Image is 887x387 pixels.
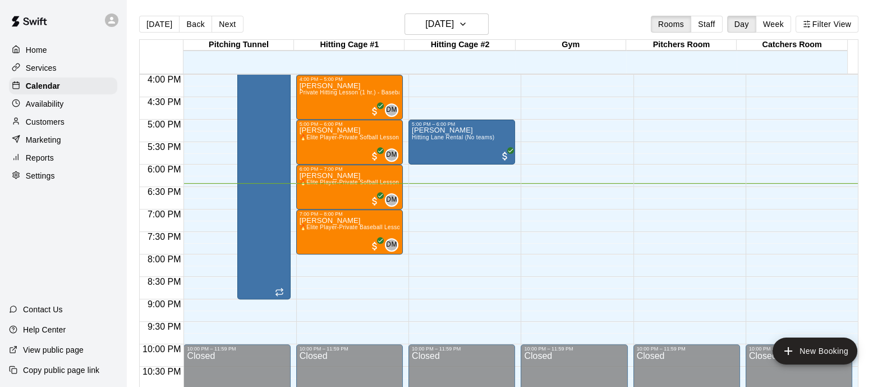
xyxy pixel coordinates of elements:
[9,42,117,58] a: Home
[145,187,184,197] span: 6:30 PM
[9,113,117,130] a: Customers
[796,16,858,33] button: Filter View
[300,166,399,172] div: 6:00 PM – 7:00 PM
[737,40,847,51] div: Catchers Room
[499,151,511,162] span: All customers have paid
[300,76,399,82] div: 4:00 PM – 5:00 PM
[296,165,403,210] div: 6:00 PM – 7:00 PM: 🔥Elite Player-Private Sofball Lesson (1 hr.) -w/Coach David Martinez
[773,338,857,365] button: add
[300,134,494,140] span: 🔥Elite Player-Private Sofball Lesson (1 hr.) -w/Coach [PERSON_NAME]
[524,346,624,352] div: 10:00 PM – 11:59 PM
[183,40,294,51] div: Pitching Tunnel
[179,16,212,33] button: Back
[386,194,397,206] span: DM
[140,367,183,376] span: 10:30 PM
[727,16,756,33] button: Day
[296,75,403,120] div: 4:00 PM – 5:00 PM: Private Hitting Lesson (1 hr.) - Baseball / Softball w/Coach David Martinez
[23,324,66,335] p: Help Center
[386,149,397,161] span: DM
[389,193,398,207] span: David Martinez
[405,40,515,51] div: Hitting Cage #2
[145,120,184,129] span: 5:00 PM
[139,16,180,33] button: [DATE]
[408,120,515,165] div: 5:00 PM – 6:00 PM: Matthew Christensen
[23,365,99,376] p: Copy public page link
[412,346,512,352] div: 10:00 PM – 11:59 PM
[26,170,55,181] p: Settings
[9,167,117,184] a: Settings
[516,40,626,51] div: Gym
[9,60,117,76] a: Services
[385,103,398,117] div: David Martinez
[369,106,380,117] span: All customers have paid
[23,344,84,356] p: View public page
[145,97,184,107] span: 4:30 PM
[300,179,494,185] span: 🔥Elite Player-Private Sofball Lesson (1 hr.) -w/Coach [PERSON_NAME]
[651,16,691,33] button: Rooms
[145,75,184,84] span: 4:00 PM
[145,142,184,152] span: 5:30 PM
[26,80,60,92] p: Calendar
[386,104,397,116] span: DM
[300,121,399,127] div: 5:00 PM – 6:00 PM
[412,121,512,127] div: 5:00 PM – 6:00 PM
[145,277,184,286] span: 8:30 PM
[389,238,398,252] span: David Martinez
[626,40,737,51] div: Pitchers Room
[296,210,403,254] div: 7:00 PM – 8:00 PM: Luciano Mendoza
[26,98,64,110] p: Availability
[385,193,398,207] div: David Martinez
[386,239,397,251] span: DM
[425,16,454,32] h6: [DATE]
[756,16,791,33] button: Week
[300,89,505,95] span: Private Hitting Lesson (1 hr.) - Baseball / Softball w/Coach [PERSON_NAME]
[294,40,405,51] div: Hitting Cage #1
[369,240,380,252] span: All customers have paid
[300,211,399,217] div: 7:00 PM – 8:00 PM
[26,152,54,163] p: Reports
[749,346,849,352] div: 10:00 PM – 11:59 PM
[385,148,398,162] div: David Martinez
[275,288,284,297] span: Recurring event
[385,238,398,252] div: David Martinez
[9,78,117,94] a: Calendar
[145,232,184,242] span: 7:30 PM
[369,151,380,162] span: All customers have paid
[26,62,57,74] p: Services
[412,134,494,140] span: Hitting Lane Rental (No teams)
[26,44,47,56] p: Home
[9,95,117,112] a: Availability
[145,254,184,264] span: 8:00 PM
[212,16,243,33] button: Next
[9,149,117,166] a: Reports
[145,165,184,174] span: 6:00 PM
[145,299,184,309] span: 9:00 PM
[296,120,403,165] div: 5:00 PM – 6:00 PM: 🔥Elite Player-Private Sofball Lesson (1 hr.) -w/Coach David Martinez
[691,16,723,33] button: Staff
[26,134,61,145] p: Marketing
[140,344,183,354] span: 10:00 PM
[300,224,499,230] span: 🔥Elite Player-Private Baseball Lesson (1 hr.) -w/Coach [PERSON_NAME]
[23,304,63,315] p: Contact Us
[145,322,184,331] span: 9:30 PM
[389,103,398,117] span: David Martinez
[300,346,399,352] div: 10:00 PM – 11:59 PM
[637,346,737,352] div: 10:00 PM – 11:59 PM
[405,13,489,35] button: [DATE]
[369,195,380,207] span: All customers have paid
[187,346,287,352] div: 10:00 PM – 11:59 PM
[145,210,184,219] span: 7:00 PM
[9,131,117,148] a: Marketing
[389,148,398,162] span: David Martinez
[26,116,65,128] p: Customers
